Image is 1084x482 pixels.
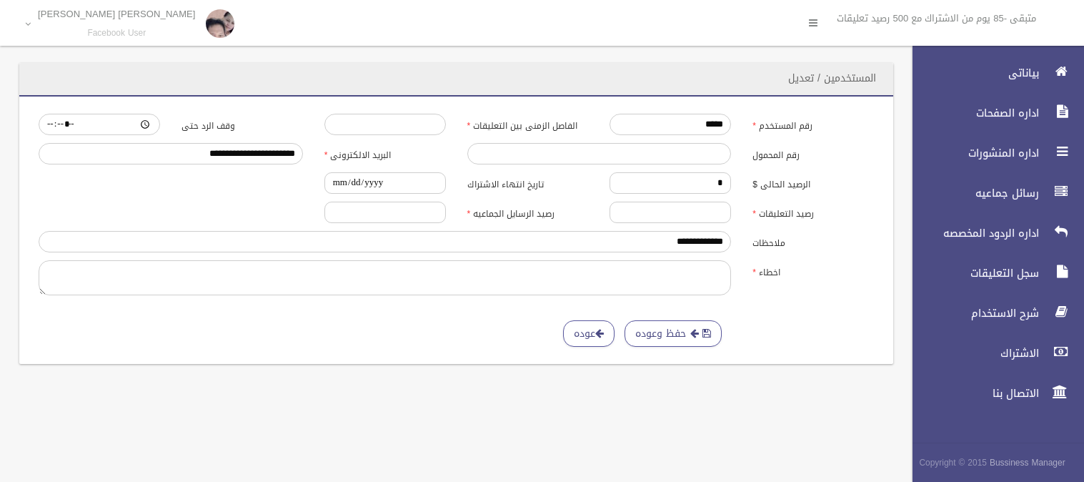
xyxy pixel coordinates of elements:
a: اداره الصفحات [900,97,1084,129]
span: الاشتراك [900,346,1043,360]
label: ملاحظات [742,231,885,251]
label: رصيد التعليقات [742,202,885,222]
label: الفاصل الزمنى بين التعليقات [457,114,600,134]
span: سجل التعليقات [900,266,1043,280]
label: اخطاء [742,260,885,280]
a: بياناتى [900,57,1084,89]
a: اداره الردود المخصصه [900,217,1084,249]
label: وقف الرد حتى [171,114,314,134]
span: شرح الاستخدام [900,306,1043,320]
span: Copyright © 2015 [919,455,987,471]
a: الاتصال بنا [900,378,1084,409]
span: بياناتى [900,66,1043,80]
a: شرح الاستخدام [900,297,1084,329]
span: اداره الردود المخصصه [900,226,1043,240]
p: [PERSON_NAME] [PERSON_NAME] [38,9,196,19]
a: عوده [563,320,615,347]
span: رسائل جماعيه [900,186,1043,200]
label: الرصيد الحالى $ [742,172,885,192]
label: رقم المستخدم [742,114,885,134]
label: البريد الالكترونى [314,143,457,163]
a: سجل التعليقات [900,257,1084,289]
label: رقم المحمول [742,143,885,163]
button: حفظ وعوده [625,320,722,347]
span: اداره المنشورات [900,146,1043,160]
header: المستخدمين / تعديل [771,64,893,92]
a: الاشتراك [900,338,1084,369]
a: رسائل جماعيه [900,177,1084,209]
label: رصيد الرسايل الجماعيه [457,202,600,222]
span: اداره الصفحات [900,106,1043,120]
a: اداره المنشورات [900,137,1084,169]
label: تاريخ انتهاء الاشتراك [457,172,600,192]
span: الاتصال بنا [900,386,1043,400]
small: Facebook User [38,28,196,39]
strong: Bussiness Manager [990,455,1065,471]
